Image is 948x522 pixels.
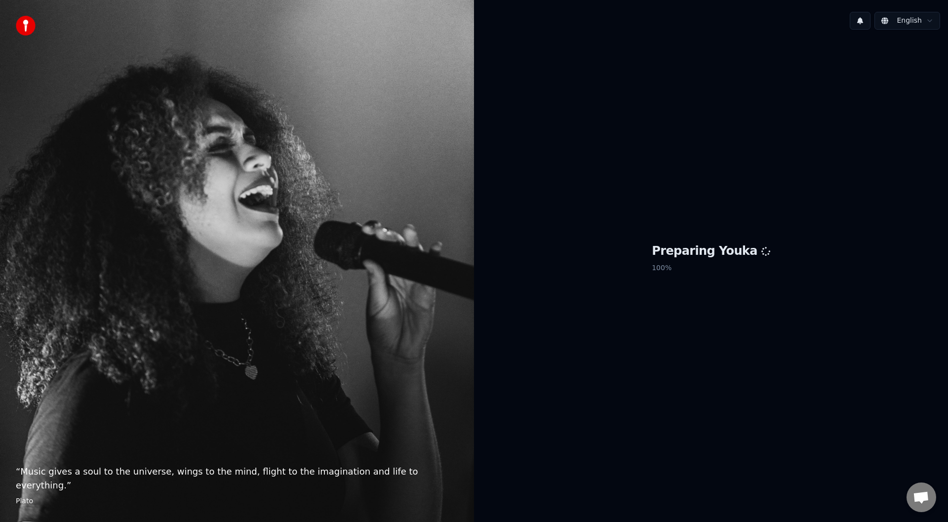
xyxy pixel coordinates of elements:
img: youka [16,16,36,36]
h1: Preparing Youka [652,243,770,259]
div: Open chat [907,482,936,512]
p: “ Music gives a soul to the universe, wings to the mind, flight to the imagination and life to ev... [16,465,458,492]
p: 100 % [652,259,770,277]
footer: Plato [16,496,458,506]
